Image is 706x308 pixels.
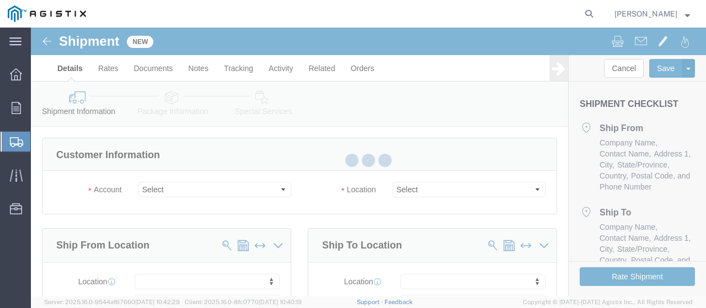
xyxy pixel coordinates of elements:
span: Justin Morris [614,8,677,20]
span: [DATE] 10:40:19 [259,299,302,305]
span: [DATE] 10:42:29 [135,299,180,305]
a: Feedback [384,299,413,305]
img: logo [8,6,86,22]
span: Copyright © [DATE]-[DATE] Agistix Inc., All Rights Reserved [523,298,693,307]
a: Support [357,299,384,305]
button: [PERSON_NAME] [614,7,691,20]
span: Server: 2025.16.0-9544af67660 [44,299,180,305]
span: Client: 2025.16.0-8fc0770 [185,299,302,305]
